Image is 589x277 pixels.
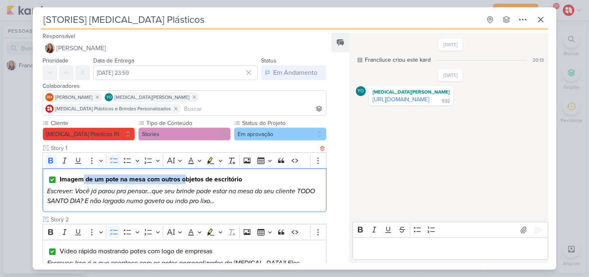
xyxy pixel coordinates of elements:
div: Yasmin Oliveira [356,86,366,96]
div: 20:13 [533,56,544,64]
div: Franciluce criou este kard [365,56,431,64]
div: Editor toolbar [43,224,326,240]
button: [MEDICAL_DATA] Plasticos PJ [43,127,135,141]
label: Tipo de Conteúdo [146,119,231,127]
span: [PERSON_NAME] [56,43,106,53]
div: Em Andamento [273,68,317,78]
div: Yasmin Oliveira [105,93,113,101]
img: Franciluce Carvalho [45,43,55,53]
input: Texto sem título [49,144,318,152]
label: Status [261,57,277,64]
button: [PERSON_NAME] [43,41,326,56]
input: Texto sem título [49,215,326,224]
label: Prioridade [43,57,68,64]
div: Editor editing area: main [353,237,548,260]
label: Cliente [50,119,135,127]
label: Responsável [43,33,75,40]
div: Editor editing area: main [43,168,326,212]
input: Buscar [182,104,324,114]
strong: Imagem de um pote na mesa com outros objetos de escritório [60,175,242,183]
span: Vídeo rápido mostrando potes com logo de empresas [60,247,212,255]
span: [MEDICAL_DATA][PERSON_NAME] [115,94,189,101]
div: Beth Monteiro [45,93,54,101]
button: Stories [138,127,231,141]
p: YO [106,96,112,100]
label: Data de Entrega [93,57,134,64]
input: Kard Sem Título [41,12,481,27]
div: Editor toolbar [353,222,548,238]
input: Select a date [93,65,258,80]
label: Status do Projeto [241,119,326,127]
div: 9:32 [442,98,450,105]
div: Editor toolbar [43,152,326,168]
i: Escrever: Você já parou pra pensar...que seu brinde pode estar na mesa do seu cliente TODO SANTO ... [47,187,315,205]
a: [URL][DOMAIN_NAME] [373,96,429,103]
img: Allegra Plásticos e Brindes Personalizados [45,105,54,113]
div: [MEDICAL_DATA][PERSON_NAME] [371,88,452,96]
p: BM [47,96,52,100]
span: [MEDICAL_DATA] Plásticos e Brindes Personalizados [55,105,171,112]
i: Escrever: Isso é o que acontece com os potes personalizados da [MEDICAL_DATA]! Eles marcam presen... [47,259,299,277]
button: Em Andamento [261,65,326,80]
button: Em aprovação [234,127,326,141]
p: YO [357,89,364,94]
span: [PERSON_NAME] [55,94,92,101]
div: Colaboradores [43,82,326,90]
